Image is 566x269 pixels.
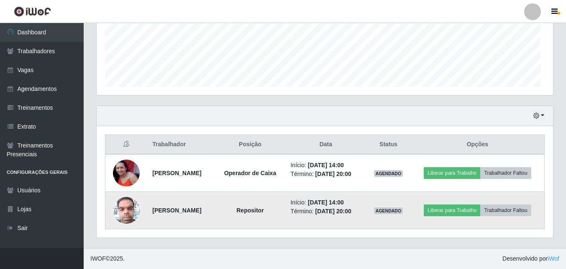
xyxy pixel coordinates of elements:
time: [DATE] 20:00 [315,208,351,215]
img: CoreUI Logo [14,6,51,17]
img: 1743338839822.jpeg [113,160,140,186]
th: Trabalhador [147,135,215,155]
span: © 2025 . [90,254,125,263]
strong: [PERSON_NAME] [152,170,201,176]
time: [DATE] 14:00 [308,199,344,206]
img: 1749903352481.jpeg [113,192,140,228]
button: Trabalhador Faltou [480,167,531,179]
a: iWof [548,255,559,262]
button: Liberar para Trabalho [424,167,480,179]
time: [DATE] 20:00 [315,171,351,177]
th: Posição [215,135,285,155]
li: Início: [290,198,361,207]
span: Desenvolvido por [502,254,559,263]
button: Liberar para Trabalho [424,204,480,216]
th: Opções [411,135,545,155]
button: Trabalhador Faltou [480,204,531,216]
strong: [PERSON_NAME] [152,207,201,214]
strong: Operador de Caixa [224,170,277,176]
th: Status [366,135,411,155]
th: Data [285,135,366,155]
li: Término: [290,170,361,178]
span: AGENDADO [374,207,403,214]
li: Início: [290,161,361,170]
strong: Repositor [236,207,264,214]
li: Término: [290,207,361,216]
span: IWOF [90,255,106,262]
span: AGENDADO [374,170,403,177]
time: [DATE] 14:00 [308,162,344,168]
